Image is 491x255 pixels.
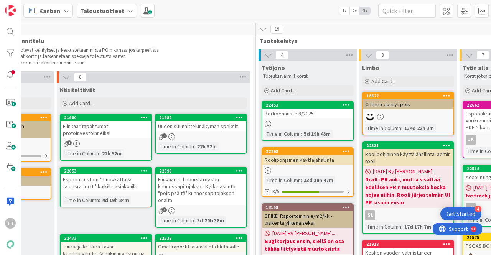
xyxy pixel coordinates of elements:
[440,207,481,220] div: Open Get Started checklist, remaining modules: 4
[371,78,396,85] span: Add Card...
[362,141,454,234] a: 22331Roolipohjainen käyttäjähallinta: admin rooli[DATE] By [PERSON_NAME]...Drafti PR auki, mutta ...
[63,149,99,158] div: Time in Column
[156,174,246,205] div: Elinkaaret: huoneistotason kunnossapitojakso - Kytke asunto "pois päältä" kunnossapitojakson osalta
[195,216,226,225] div: 3d 20h 38m
[159,235,246,241] div: 22538
[100,196,131,204] div: 4d 19h 24m
[262,109,353,118] div: Korkoennuste 8/2025
[366,93,453,99] div: 16822
[402,124,436,132] div: 134d 22h 3m
[271,87,295,94] span: Add Card...
[5,5,16,16] img: Visit kanbanzone.com
[301,176,302,184] span: :
[162,133,167,138] span: 2
[155,167,247,228] a: 22699Elinkaaret: huoneistotason kunnossapitojakso - Kytke asunto "pois päältä" kunnossapitojakson...
[270,25,283,34] span: 19
[61,174,151,191] div: Espoon custom "muokkattava talousraportti" kaikille asiakkaille
[378,4,436,18] input: Quick Filter...
[5,218,16,229] div: TT
[302,176,335,184] div: 33d 19h 47m
[365,124,401,132] div: Time in Column
[272,229,335,237] span: [DATE] By [PERSON_NAME]...
[63,196,99,204] div: Time in Column
[61,121,151,138] div: Elinkaaritapahtumat protoinvestoinneiksi
[373,168,436,176] span: [DATE] By [PERSON_NAME]...
[262,204,353,211] div: 13158
[61,114,151,121] div: 21680
[156,168,246,174] div: 22699
[195,142,219,151] div: 22h 52m
[262,155,353,165] div: Roolipohjainen käyttäjähallinta
[363,142,453,149] div: 22331
[475,206,481,212] div: 4
[265,130,301,138] div: Time in Column
[263,73,352,79] p: Toteutusvalmiit kortit.
[194,216,195,225] span: :
[466,203,476,213] div: JK
[262,102,353,109] div: 22453
[159,168,246,174] div: 22699
[402,222,433,231] div: 17d 17h 7m
[5,239,16,250] img: avatar
[156,114,246,131] div: 21682Uuden suunnittelunäkymän speksit
[301,130,302,138] span: :
[262,102,353,118] div: 22453Korkoennuste 8/2025
[266,205,353,210] div: 13158
[158,216,194,225] div: Time in Column
[156,235,246,252] div: 22538Omat raportit: aikavalinta kk-tasolle
[365,222,401,231] div: Time in Column
[156,121,246,131] div: Uuden suunnittelunäkymän speksit
[476,51,489,60] span: 7
[64,115,151,120] div: 21680
[466,135,476,145] div: JK
[69,100,94,107] span: Add Card...
[16,1,35,10] span: Support
[156,242,246,252] div: Omat raportit: aikavalinta kk-tasolle
[339,7,349,15] span: 1x
[349,7,360,15] span: 2x
[156,235,246,242] div: 22538
[363,142,453,166] div: 22331Roolipohjainen käyttäjähallinta: admin rooli
[60,167,152,207] a: 22653Espoon custom "muokkattava talousraportti" kaikille asiakkailleTime in Column:4d 19h 24m
[61,114,151,138] div: 21680Elinkaaritapahtumat protoinvestoinneiksi
[266,149,353,154] div: 22268
[262,148,353,155] div: 22268
[262,101,354,141] a: 22453Korkoennuste 8/2025Time in Column:5d 19h 43m
[61,235,151,242] div: 22473
[275,51,288,60] span: 4
[61,168,151,191] div: 22653Espoon custom "muokkattava talousraportti" kaikille asiakkaille
[155,114,247,154] a: 21682Uuden suunnittelunäkymän speksitTime in Column:22h 52m
[365,112,375,122] img: MH
[60,86,95,94] span: Käsiteltävät
[265,176,301,184] div: Time in Column
[61,168,151,174] div: 22653
[401,124,402,132] span: :
[365,176,451,206] b: Drafti PR auki, mutta sisältää edellisen PR:n muutoksia koska nojaa niihin. Rooli järjestelmän UI...
[363,149,453,166] div: Roolipohjainen käyttäjähallinta: admin rooli
[360,7,370,15] span: 3x
[363,99,453,109] div: Criteria-queryt pois
[39,6,60,15] span: Kanban
[39,3,43,9] div: 9+
[67,140,72,145] span: 1
[262,204,353,228] div: 13158SPIKE: Raportoinnin e/m2/kk -laskenta yhtenäiseksi
[99,149,100,158] span: :
[363,112,453,122] div: MH
[156,114,246,121] div: 21682
[80,7,124,15] b: Taloustuotteet
[363,210,453,220] div: sl
[366,242,453,247] div: 21918
[64,168,151,174] div: 22653
[64,235,151,241] div: 22473
[60,114,152,161] a: 21680Elinkaaritapahtumat protoinvestoinneiksiTime in Column:22h 52m
[366,143,453,148] div: 22331
[365,210,375,220] div: sl
[262,148,353,165] div: 22268Roolipohjainen käyttäjähallinta
[376,51,389,60] span: 3
[156,168,246,205] div: 22699Elinkaaret: huoneistotason kunnossapitojakso - Kytke asunto "pois päältä" kunnossapitojakson...
[362,92,454,135] a: 16822Criteria-queryt poisMHTime in Column:134d 22h 3m
[99,196,100,204] span: :
[159,115,246,120] div: 21682
[362,64,379,72] span: Limbo
[272,188,280,196] span: 3/5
